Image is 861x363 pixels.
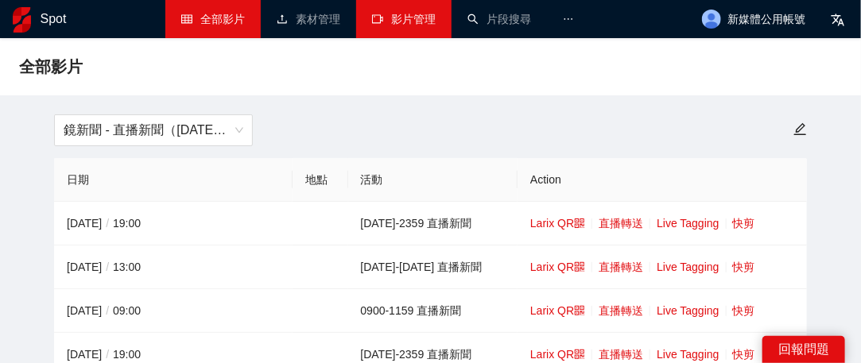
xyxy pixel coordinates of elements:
[54,289,293,333] td: [DATE] 09:00
[657,217,719,230] a: Live Tagging
[530,217,585,230] a: Larix QR
[181,14,192,25] span: table
[348,158,518,202] th: 活動
[599,217,643,230] a: 直播轉送
[102,261,113,273] span: /
[102,348,113,361] span: /
[467,13,531,25] a: search片段搜尋
[54,245,293,289] td: [DATE] 13:00
[599,348,643,361] a: 直播轉送
[574,261,585,272] span: qrcode
[657,348,719,361] a: Live Tagging
[793,122,807,136] span: edit
[530,261,585,273] a: Larix QR
[200,13,245,25] span: 全部影片
[574,218,585,229] span: qrcode
[348,245,518,289] td: [DATE]-[DATE] 直播新聞
[733,348,755,361] a: 快剪
[64,115,243,145] span: 鏡新聞 - 直播新聞（2025-2027）
[293,158,347,202] th: 地點
[54,158,293,202] th: 日期
[563,14,574,25] span: ellipsis
[19,54,83,79] span: 全部影片
[733,304,755,317] a: 快剪
[702,10,721,29] img: avatar
[530,348,585,361] a: Larix QR
[657,304,719,317] a: Live Tagging
[348,202,518,245] td: [DATE]-2359 直播新聞
[54,202,293,245] td: [DATE] 19:00
[762,336,845,363] div: 回報問題
[530,304,585,317] a: Larix QR
[733,217,755,230] a: 快剪
[574,305,585,316] span: qrcode
[518,158,807,202] th: Action
[348,289,518,333] td: 0900-1159 直播新聞
[277,13,340,25] a: upload素材管理
[13,7,31,33] img: logo
[102,304,113,317] span: /
[372,13,436,25] a: video-camera影片管理
[733,261,755,273] a: 快剪
[657,261,719,273] a: Live Tagging
[574,349,585,360] span: qrcode
[599,261,643,273] a: 直播轉送
[102,217,113,230] span: /
[599,304,643,317] a: 直播轉送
